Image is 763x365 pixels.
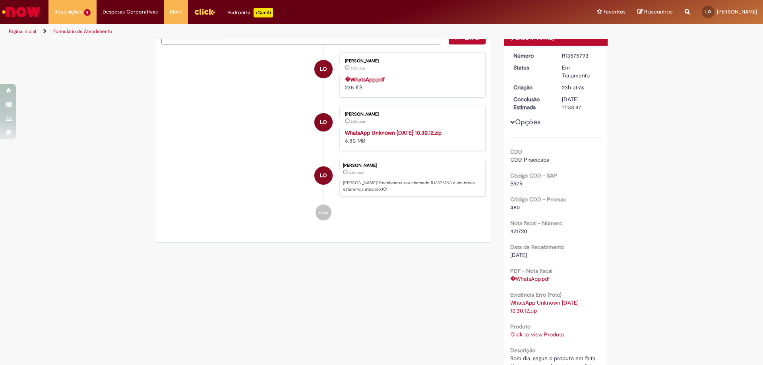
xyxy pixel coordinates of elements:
[510,172,557,179] b: Código CDD - SAP
[510,251,527,259] span: [DATE]
[562,83,599,91] div: 29/09/2025 10:38:44
[345,75,477,91] div: 235 KB
[161,44,486,229] ul: Histórico de tíquete
[510,220,562,227] b: Nota fiscal - Número
[510,291,562,298] b: Evidência Erro (Foto)
[510,267,552,274] b: PDF - Nota fiscal
[562,84,584,91] span: 23h atrás
[507,95,556,111] dt: Conclusão Estimada
[510,148,522,155] b: CDD
[84,9,91,16] span: 8
[351,66,366,71] time: 29/09/2025 10:34:43
[320,166,327,185] span: LO
[254,8,273,17] p: +GenAi
[343,180,481,192] p: [PERSON_NAME]! Recebemos seu chamado R13575793 e em breve estaremos atuando.
[227,8,273,17] div: Padroniza
[717,8,757,15] span: [PERSON_NAME]
[510,204,520,211] span: 480
[510,323,531,330] b: Produto
[349,170,364,175] span: 23h atrás
[345,59,477,64] div: [PERSON_NAME]
[351,119,366,124] span: 23h atrás
[345,129,477,145] div: 6.80 MB
[510,331,564,338] a: Click to view Produto
[507,52,556,60] dt: Número
[314,166,333,185] div: Lucas Moises Ferreira Martins De Oliveira
[6,24,503,39] ul: Trilhas de página
[562,95,599,111] div: [DATE] 17:38:47
[637,8,673,16] a: Rascunhos
[345,129,442,136] a: WhatsApp Unknown [DATE] 10.30.12.zip
[103,8,158,16] span: Despesas Corporativas
[562,64,599,79] div: Em Tratamento
[170,8,182,16] span: More
[510,243,564,251] b: Data de Recebimento
[320,113,327,132] span: LO
[510,156,549,163] span: CDD Piracicaba
[562,52,599,60] div: R13575793
[314,60,333,78] div: Lucas Moises Ferreira Martins De Oliveira
[604,8,626,16] span: Favoritos
[705,9,711,14] span: LO
[161,159,486,197] li: Lucas Moises Ferreira Martins De Oliveira
[343,163,481,168] div: [PERSON_NAME]
[345,112,477,117] div: [PERSON_NAME]
[320,60,327,79] span: LO
[54,8,82,16] span: Requisições
[507,83,556,91] dt: Criação
[194,6,215,17] img: click_logo_yellow_360x200.png
[1,4,42,20] img: ServiceNow
[351,119,366,124] time: 29/09/2025 10:30:38
[9,28,36,35] a: Página inicial
[314,113,333,131] div: Lucas Moises Ferreira Martins De Oliveira
[507,64,556,71] dt: Status
[510,347,535,354] b: Descrição
[510,299,580,314] a: Download de WhatsApp Unknown 2025-09-29 at 10.30.12.zip
[345,76,385,83] a: �WhatsApp.pdf
[349,170,364,175] time: 29/09/2025 10:38:44
[510,180,523,187] span: BR7R
[510,228,527,235] span: 421720
[644,8,673,15] span: Rascunhos
[53,28,112,35] a: Formulário de Atendimento
[510,275,550,282] a: Download de �WhatsApp.pdf
[351,66,366,71] span: 23h atrás
[465,34,480,41] span: Enviar
[510,196,566,203] b: Código CDD - Promax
